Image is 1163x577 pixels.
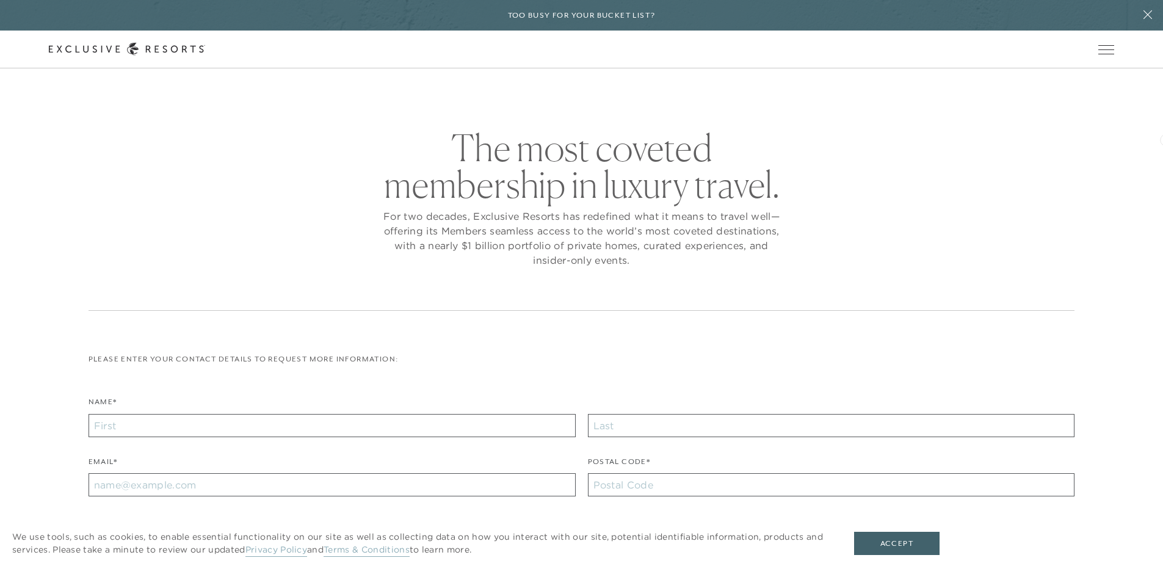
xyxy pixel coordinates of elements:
label: Name* [89,396,117,414]
h6: Too busy for your bucket list? [508,10,656,21]
p: For two decades, Exclusive Resorts has redefined what it means to travel well—offering its Member... [380,209,783,267]
button: Open navigation [1098,45,1114,54]
p: Please enter your contact details to request more information: [89,354,1075,365]
h2: The most coveted membership in luxury travel. [380,129,783,203]
p: We use tools, such as cookies, to enable essential functionality on our site as well as collectin... [12,531,830,556]
input: Postal Code [588,473,1075,496]
input: Last [588,414,1075,437]
a: Terms & Conditions [324,544,410,557]
a: Privacy Policy [245,544,307,557]
label: Email* [89,456,117,474]
button: Accept [854,532,940,555]
input: First [89,414,576,437]
label: Postal Code* [588,456,651,474]
input: name@example.com [89,473,576,496]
